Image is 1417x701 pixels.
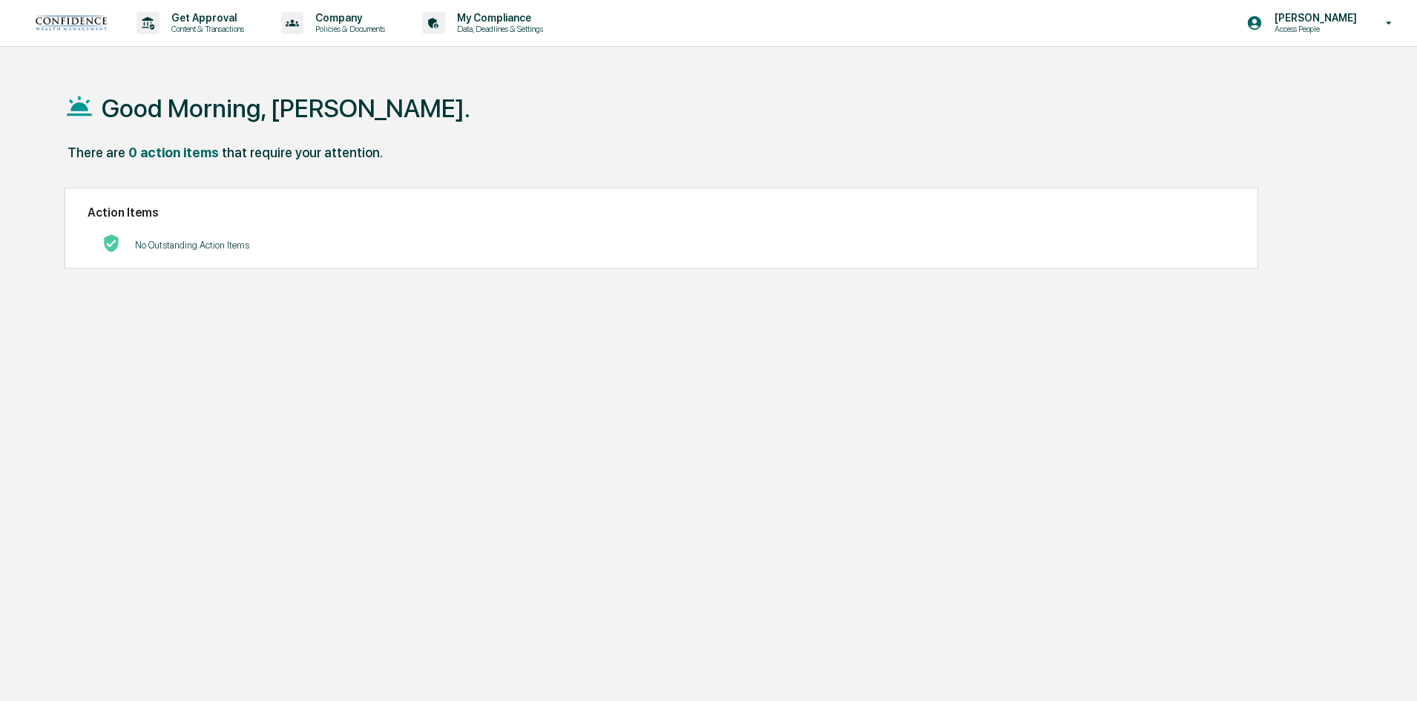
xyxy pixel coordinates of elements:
p: Data, Deadlines & Settings [445,24,550,34]
img: No Actions logo [102,234,120,252]
h1: Good Morning, [PERSON_NAME]. [102,93,470,123]
h2: Action Items [88,205,1235,220]
p: Policies & Documents [303,24,392,34]
p: My Compliance [445,12,550,24]
div: 0 action items [128,145,219,160]
div: There are [68,145,125,160]
p: Get Approval [160,12,251,24]
p: [PERSON_NAME] [1263,12,1364,24]
div: that require your attention. [222,145,383,160]
p: Content & Transactions [160,24,251,34]
p: Access People [1263,24,1364,34]
p: No Outstanding Action Items [135,240,249,251]
p: Company [303,12,392,24]
img: logo [36,16,107,30]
